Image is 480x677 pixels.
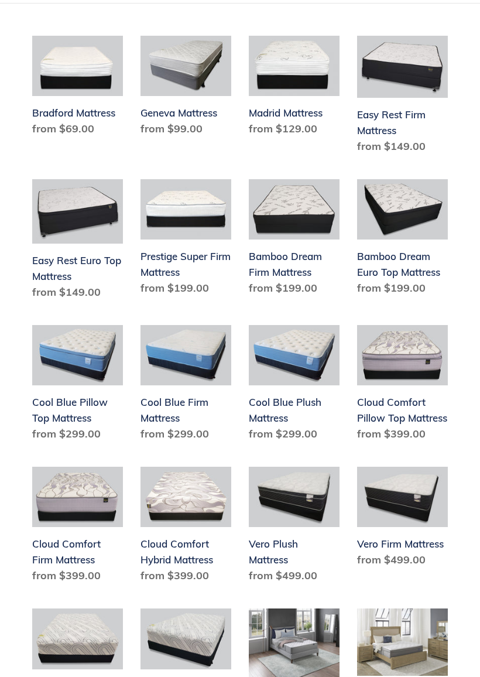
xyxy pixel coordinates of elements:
[249,325,340,446] a: Cool Blue Plush Mattress
[140,467,231,588] a: Cloud Comfort Hybrid Mattress
[32,325,123,446] a: Cool Blue Pillow Top Mattress
[32,467,123,588] a: Cloud Comfort Firm Mattress
[249,179,340,300] a: Bamboo Dream Firm Mattress
[249,467,340,588] a: Vero Plush Mattress
[140,36,231,141] a: Geneva Mattress
[357,467,448,572] a: Vero Firm Mattress
[140,179,231,300] a: Prestige Super Firm Mattress
[249,36,340,141] a: Madrid Mattress
[357,325,448,446] a: Cloud Comfort Pillow Top Mattress
[357,179,448,300] a: Bamboo Dream Euro Top Mattress
[32,179,123,305] a: Easy Rest Euro Top Mattress
[140,325,231,446] a: Cool Blue Firm Mattress
[357,36,448,159] a: Easy Rest Firm Mattress
[32,36,123,141] a: Bradford Mattress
